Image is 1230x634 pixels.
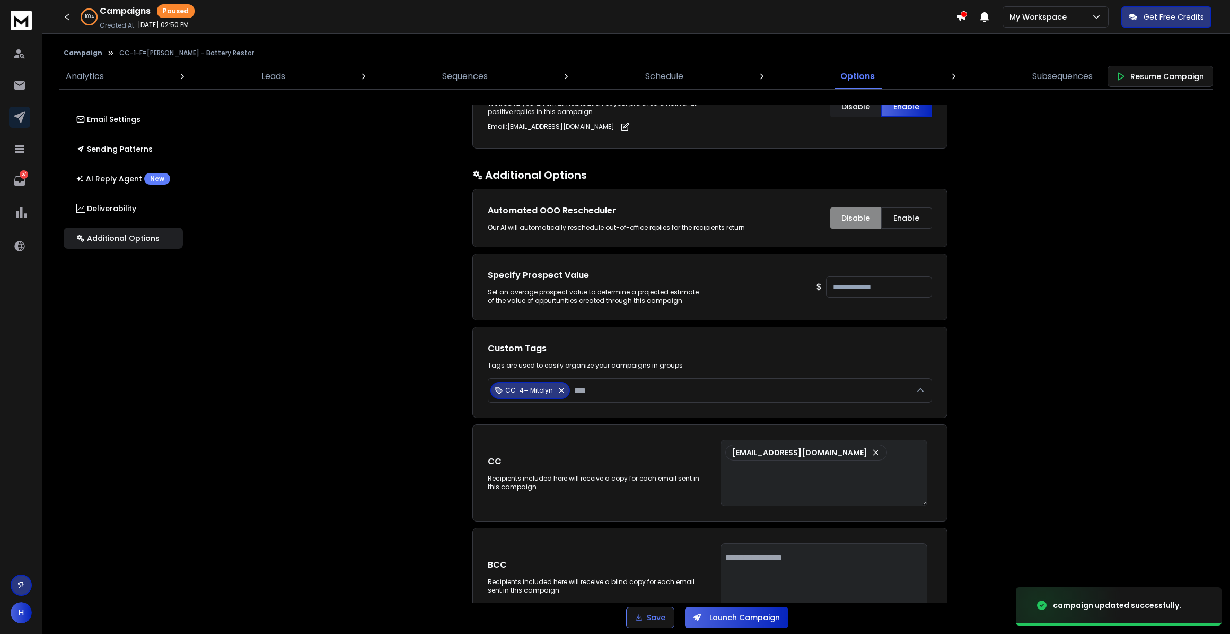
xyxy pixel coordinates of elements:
[11,602,32,623] button: H
[119,49,254,57] p: CC-1-F=[PERSON_NAME] - Battery Restor
[685,607,788,628] button: Launch Campaign
[488,288,699,305] div: Set an average prospect value to determine a projected estimate of the value of oppurtunities cre...
[488,269,699,282] h1: Specify Prospect Value
[1032,70,1093,83] p: Subsequences
[488,578,699,595] div: Recipients included here will receive a blind copy for each email sent in this campaign
[64,228,183,249] button: Additional Options
[626,607,674,628] button: Save
[64,198,183,219] button: Deliverability
[816,281,822,293] p: $
[76,114,140,125] p: Email Settings
[1053,600,1181,611] div: campaign updated successfully.
[472,168,947,183] h1: Additional Options
[488,455,699,468] h1: CC
[76,144,153,154] p: Sending Patterns
[64,138,183,160] button: Sending Patterns
[144,173,170,185] div: New
[488,204,745,217] h1: Automated OOO Rescheduler
[1009,12,1071,22] p: My Workspace
[645,70,683,83] p: Schedule
[840,70,875,83] p: Options
[20,170,28,179] p: 57
[881,207,932,229] button: Enable
[64,109,183,130] button: Email Settings
[442,70,488,83] p: Sequences
[830,96,881,117] button: Disable
[100,5,151,18] h1: Campaigns
[9,170,30,192] a: 57
[64,49,102,57] button: Campaign
[488,361,932,370] p: Tags are used to easily organize your campaigns in groups
[11,11,32,30] img: logo
[255,64,292,89] a: Leads
[488,99,699,116] p: We'll send you an email notification at your preferred email for all positive replies in this cam...
[881,96,932,117] button: Enable
[1108,66,1213,87] button: Resume Campaign
[76,173,170,185] p: AI Reply Agent
[261,70,285,83] p: Leads
[830,207,881,229] button: Disable
[59,64,110,89] a: Analytics
[76,203,136,214] p: Deliverability
[436,64,494,89] a: Sequences
[732,447,867,458] p: [EMAIL_ADDRESS][DOMAIN_NAME]
[138,21,189,29] p: [DATE] 02:50 PM
[1144,12,1204,22] p: Get Free Credits
[505,386,553,395] p: CC-4= Mitolyn
[834,64,881,89] a: Options
[1026,64,1099,89] a: Subsequences
[488,559,699,571] h1: BCC
[488,342,932,355] h1: Custom Tags
[488,123,614,131] p: Email : [EMAIL_ADDRESS][DOMAIN_NAME]
[1121,6,1211,28] button: Get Free Credits
[488,223,745,232] p: Our AI will automatically reschedule out-of-office replies for the recipients return
[66,70,104,83] p: Analytics
[157,4,195,18] div: Paused
[85,14,94,20] p: 100 %
[639,64,690,89] a: Schedule
[488,474,699,491] div: Recipients included here will receive a copy for each email sent in this campaign
[100,21,136,30] p: Created At:
[64,168,183,189] button: AI Reply AgentNew
[76,233,160,244] p: Additional Options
